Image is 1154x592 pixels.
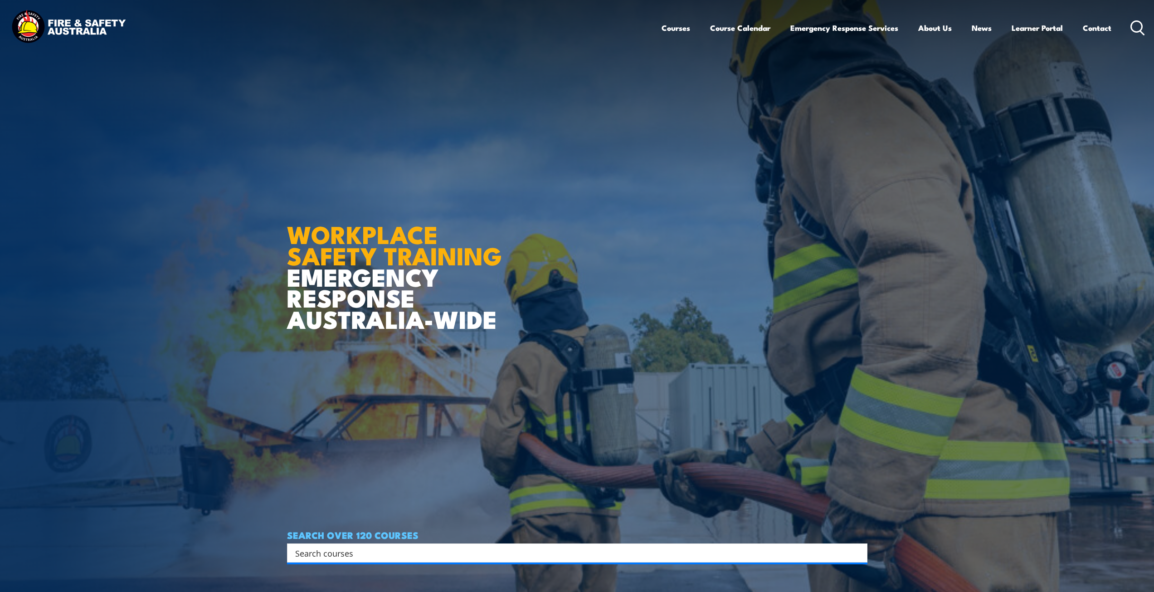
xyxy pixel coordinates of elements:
a: About Us [918,16,952,40]
form: Search form [297,547,849,559]
input: Search input [295,546,847,560]
a: News [972,16,992,40]
a: Contact [1083,16,1111,40]
a: Courses [662,16,690,40]
a: Learner Portal [1012,16,1063,40]
h4: SEARCH OVER 120 COURSES [287,530,867,540]
a: Emergency Response Services [790,16,898,40]
a: Course Calendar [710,16,770,40]
strong: WORKPLACE SAFETY TRAINING [287,215,502,274]
button: Search magnifier button [852,547,864,559]
h1: EMERGENCY RESPONSE AUSTRALIA-WIDE [287,201,509,329]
